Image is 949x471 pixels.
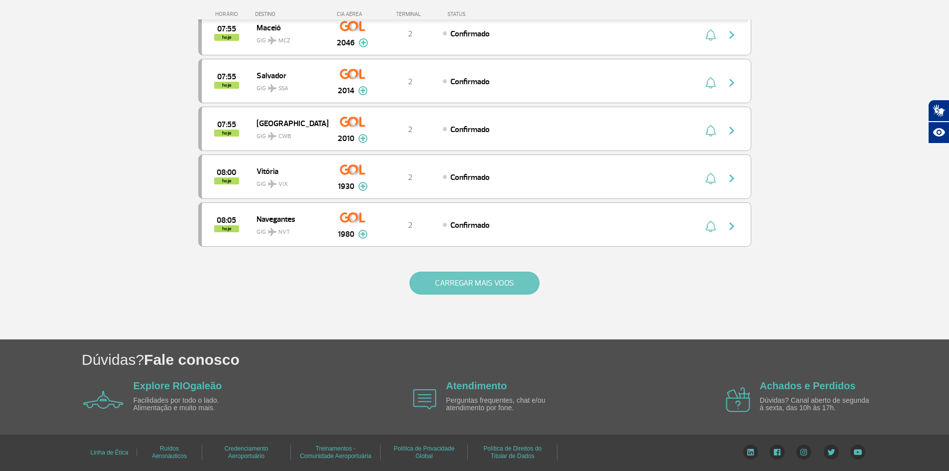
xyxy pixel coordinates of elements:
span: SSA [278,84,288,93]
span: 2014 [338,85,354,97]
img: airplane icon [726,387,750,412]
span: GIG [257,31,320,45]
img: seta-direita-painel-voo.svg [726,220,738,232]
img: sino-painel-voo.svg [705,172,716,184]
a: Política de Direitos do Titular de Dados [484,442,542,463]
div: TERMINAL [378,11,442,17]
span: 1930 [338,180,354,192]
span: Confirmado [450,172,490,182]
span: CWB [278,132,291,141]
a: Treinamentos - Comunidade Aeroportuária [300,442,371,463]
span: 2025-08-27 08:05:00 [217,217,236,224]
span: GIG [257,174,320,189]
a: Ruídos Aeronáuticos [152,442,187,463]
span: Fale conosco [144,351,240,368]
span: 2 [408,172,412,182]
span: GIG [257,222,320,237]
span: Confirmado [450,125,490,135]
a: Linha de Ética [90,446,128,460]
a: Política de Privacidade Global [394,442,454,463]
span: hoje [214,130,239,137]
img: airplane icon [83,391,124,409]
a: Credenciamento Aeroportuário [224,442,268,463]
span: 2025-08-27 07:55:00 [217,25,236,32]
a: Atendimento [446,380,507,391]
span: hoje [214,34,239,41]
span: GIG [257,127,320,141]
span: hoje [214,225,239,232]
img: Twitter [823,445,839,460]
span: Confirmado [450,29,490,39]
img: mais-info-painel-voo.svg [358,86,368,95]
p: Dúvidas? Canal aberto de segunda à sexta, das 10h às 17h. [760,397,874,412]
img: seta-direita-painel-voo.svg [726,77,738,89]
span: hoje [214,177,239,184]
span: 1980 [338,228,354,240]
span: 2025-08-27 07:55:00 [217,73,236,80]
span: VIX [278,180,288,189]
img: destiny_airplane.svg [268,36,276,44]
img: YouTube [850,445,865,460]
span: Confirmado [450,220,490,230]
img: seta-direita-painel-voo.svg [726,125,738,137]
img: destiny_airplane.svg [268,180,276,188]
span: 2 [408,77,412,87]
span: Salvador [257,69,320,82]
img: seta-direita-painel-voo.svg [726,172,738,184]
img: sino-painel-voo.svg [705,77,716,89]
span: Confirmado [450,77,490,87]
button: Abrir recursos assistivos. [928,122,949,144]
p: Perguntas frequentes, chat e/ou atendimento por fone. [446,397,560,412]
img: mais-info-painel-voo.svg [358,230,368,239]
img: destiny_airplane.svg [268,228,276,236]
img: mais-info-painel-voo.svg [358,182,368,191]
span: 2010 [338,133,354,145]
p: Facilidades por todo o lado. Alimentação e muito mais. [134,397,248,412]
div: CIA AÉREA [328,11,378,17]
div: DESTINO [255,11,328,17]
button: Abrir tradutor de língua de sinais. [928,100,949,122]
span: hoje [214,82,239,89]
span: GIG [257,79,320,93]
img: destiny_airplane.svg [268,84,276,92]
img: sino-painel-voo.svg [705,125,716,137]
img: seta-direita-painel-voo.svg [726,29,738,41]
h1: Dúvidas? [82,349,949,370]
span: Maceió [257,21,320,34]
img: airplane icon [413,389,436,410]
img: mais-info-painel-voo.svg [359,38,368,47]
img: sino-painel-voo.svg [705,220,716,232]
img: mais-info-painel-voo.svg [358,134,368,143]
img: sino-painel-voo.svg [705,29,716,41]
img: destiny_airplane.svg [268,132,276,140]
div: HORÁRIO [201,11,256,17]
span: 2 [408,29,412,39]
button: CARREGAR MAIS VOOS [409,272,540,295]
a: Explore RIOgaleão [134,380,222,391]
div: Plugin de acessibilidade da Hand Talk. [928,100,949,144]
span: NVT [278,228,290,237]
img: Instagram [796,445,812,460]
span: 2 [408,220,412,230]
img: LinkedIn [743,445,758,460]
span: 2046 [337,37,355,49]
a: Achados e Perdidos [760,380,855,391]
span: [GEOGRAPHIC_DATA] [257,117,320,130]
span: MCZ [278,36,290,45]
span: 2025-08-27 08:00:00 [217,169,236,176]
span: Vitória [257,164,320,177]
span: 2025-08-27 07:55:00 [217,121,236,128]
img: Facebook [770,445,785,460]
span: Navegantes [257,212,320,225]
span: 2 [408,125,412,135]
div: STATUS [442,11,524,17]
